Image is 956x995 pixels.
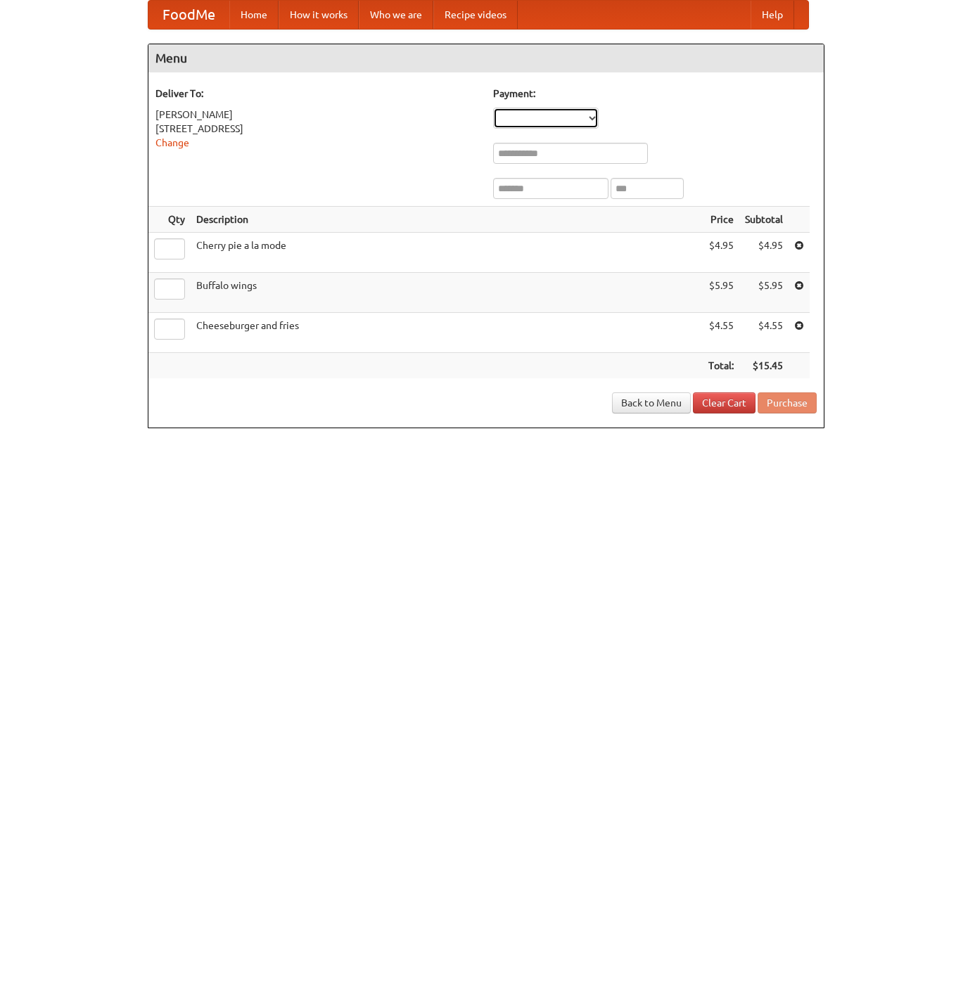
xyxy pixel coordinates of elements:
[703,273,739,313] td: $5.95
[191,273,703,313] td: Buffalo wings
[739,353,789,379] th: $15.45
[751,1,794,29] a: Help
[693,392,756,413] a: Clear Cart
[703,207,739,233] th: Price
[148,1,229,29] a: FoodMe
[703,313,739,353] td: $4.55
[758,392,817,413] button: Purchase
[739,207,789,233] th: Subtotal
[155,122,479,136] div: [STREET_ADDRESS]
[191,233,703,273] td: Cherry pie a la mode
[703,233,739,273] td: $4.95
[191,207,703,233] th: Description
[229,1,279,29] a: Home
[739,233,789,273] td: $4.95
[433,1,518,29] a: Recipe videos
[739,273,789,313] td: $5.95
[612,392,691,413] a: Back to Menu
[155,86,479,101] h5: Deliver To:
[279,1,359,29] a: How it works
[155,137,189,148] a: Change
[148,44,824,72] h4: Menu
[493,86,817,101] h5: Payment:
[191,313,703,353] td: Cheeseburger and fries
[359,1,433,29] a: Who we are
[703,353,739,379] th: Total:
[148,207,191,233] th: Qty
[739,313,789,353] td: $4.55
[155,108,479,122] div: [PERSON_NAME]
